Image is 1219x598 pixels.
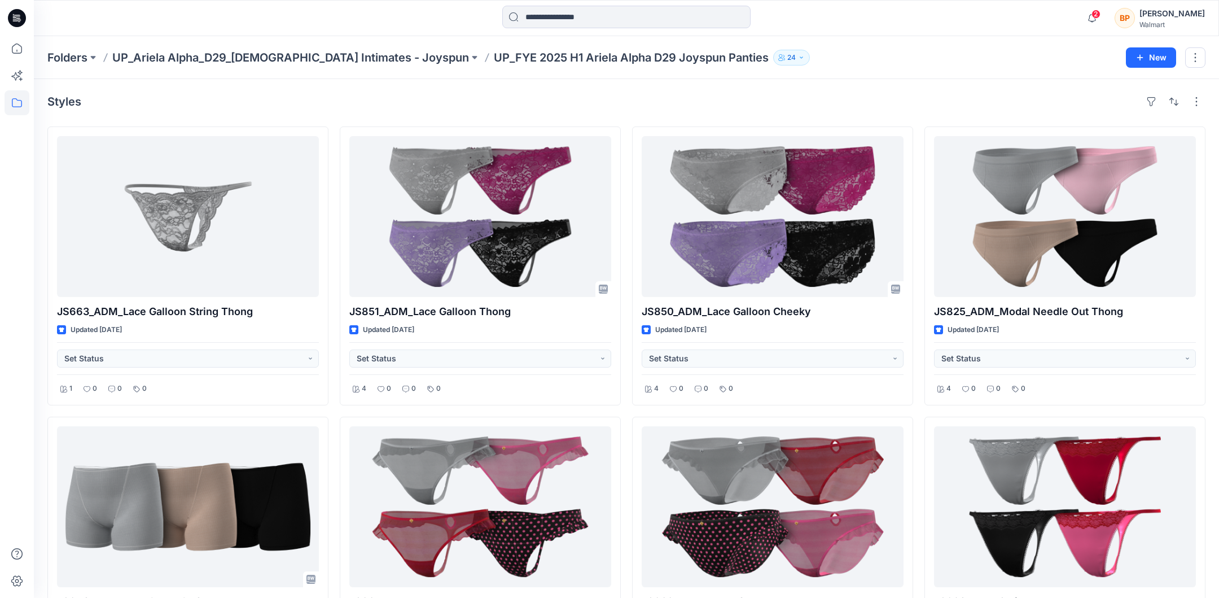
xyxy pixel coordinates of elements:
[679,383,683,395] p: 0
[1115,8,1135,28] div: BP
[363,324,414,336] p: Updated [DATE]
[654,383,659,395] p: 4
[47,95,81,108] h4: Styles
[642,304,904,320] p: JS850_ADM_Lace Galloon Cheeky
[349,136,611,297] a: JS851_ADM_Lace Galloon Thong
[117,383,122,395] p: 0
[1126,47,1176,68] button: New
[934,136,1196,297] a: JS825_ADM_Modal Needle Out Thong
[1021,383,1025,395] p: 0
[642,426,904,587] a: JS833_ADM_Mesh Cheeky
[934,426,1196,587] a: JS820_ADM_Satin and Lace Thong
[946,383,951,395] p: 4
[1139,7,1205,20] div: [PERSON_NAME]
[112,50,469,66] a: UP_Ariela Alpha_D29_[DEMOGRAPHIC_DATA] Intimates - Joyspun
[93,383,97,395] p: 0
[71,324,122,336] p: Updated [DATE]
[787,51,796,64] p: 24
[57,426,319,587] a: JS840_ADM_Modal Needle Out Boxer
[387,383,391,395] p: 0
[704,383,708,395] p: 0
[57,136,319,297] a: JS663_ADM_Lace Galloon String Thong
[996,383,1001,395] p: 0
[57,304,319,320] p: JS663_ADM_Lace Galloon String Thong
[729,383,733,395] p: 0
[773,50,810,66] button: 24
[971,383,976,395] p: 0
[948,324,999,336] p: Updated [DATE]
[642,136,904,297] a: JS850_ADM_Lace Galloon Cheeky
[1091,10,1100,19] span: 2
[142,383,147,395] p: 0
[349,304,611,320] p: JS851_ADM_Lace Galloon Thong
[1139,20,1205,29] div: Walmart
[349,426,611,587] a: JS834_ADM_Mesh Thong
[934,304,1196,320] p: JS825_ADM_Modal Needle Out Thong
[411,383,416,395] p: 0
[494,50,769,66] p: UP_FYE 2025 H1 Ariela Alpha D29 Joyspun Panties
[69,383,72,395] p: 1
[436,383,441,395] p: 0
[655,324,707,336] p: Updated [DATE]
[362,383,366,395] p: 4
[47,50,87,66] a: Folders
